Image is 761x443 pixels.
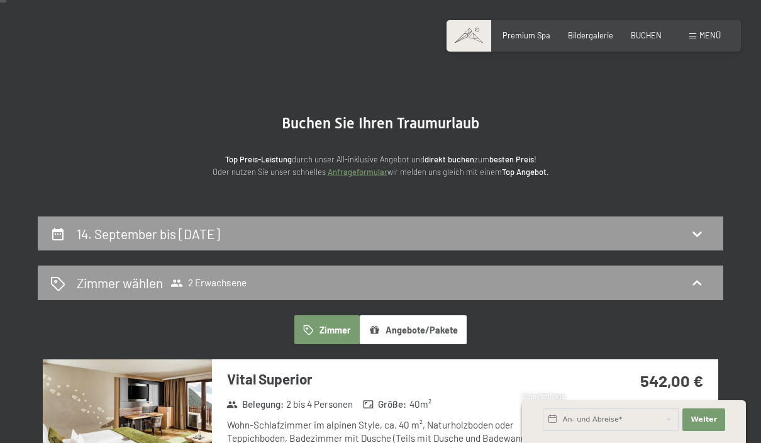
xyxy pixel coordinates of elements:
span: 2 bis 4 Personen [286,398,353,411]
strong: besten Preis [489,154,534,164]
h2: 14. September bis [DATE] [77,226,220,242]
strong: 542,00 € [640,371,703,390]
strong: Top Preis-Leistung [225,154,292,164]
strong: Belegung : [226,398,284,411]
p: durch unser All-inklusive Angebot und zum ! Oder nutzen Sie unser schnelles wir melden uns gleich... [129,153,632,179]
span: Weiter [691,415,717,425]
span: Schnellanfrage [522,393,565,400]
a: BUCHEN [631,30,662,40]
span: 40 m² [409,398,431,411]
span: 2 Erwachsene [170,277,247,289]
strong: direkt buchen [425,154,474,164]
h2: Zimmer wählen [77,274,163,292]
button: Zimmer [294,315,360,344]
strong: Top Angebot. [502,167,549,177]
button: Angebote/Pakete [360,315,467,344]
button: Weiter [682,408,725,431]
h3: Vital Superior [227,369,567,389]
span: Buchen Sie Ihren Traumurlaub [282,115,479,132]
strong: Größe : [363,398,407,411]
a: Anfrageformular [328,167,387,177]
a: Bildergalerie [568,30,613,40]
a: Premium Spa [503,30,550,40]
span: Menü [699,30,721,40]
